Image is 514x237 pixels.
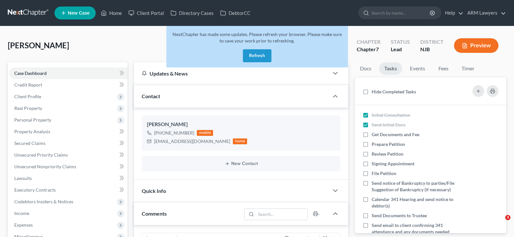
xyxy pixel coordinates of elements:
[420,38,444,46] div: District
[391,38,410,46] div: Status
[14,94,41,99] span: Client Profile
[9,161,127,172] a: Unsecured Nonpriority Claims
[505,215,510,220] span: 3
[454,38,498,53] button: Preview
[372,171,396,176] span: File Petition
[379,62,402,75] a: Tasks
[371,7,431,19] input: Search by name...
[14,199,73,204] span: Codebtors Insiders & Notices
[14,82,42,88] span: Credit Report
[372,151,403,157] span: Review Petition
[14,210,29,216] span: Income
[357,38,380,46] div: Chapter
[9,137,127,149] a: Secured Claims
[9,172,127,184] a: Lawsuits
[217,7,254,19] a: DebtorCC
[9,67,127,79] a: Case Dashboard
[357,46,380,53] div: Chapter
[14,187,56,193] span: Executory Contracts
[372,196,453,208] span: Calendar 341 Hearing and send notice to debtor(s)
[142,188,166,194] span: Quick Info
[420,46,444,53] div: NJB
[147,161,335,166] button: New Contact
[142,93,160,99] span: Contact
[464,7,506,19] a: ARM Lawyers
[9,184,127,196] a: Executory Contracts
[391,46,410,53] div: Lead
[372,180,454,192] span: Send notice of Bankruptcy to parties/File Suggestion of Bankruptcy (if necessary)
[142,210,167,217] span: Comments
[125,7,167,19] a: Client Portal
[14,152,68,158] span: Unsecured Priority Claims
[154,130,194,136] div: [PHONE_NUMBER]
[372,112,410,118] span: Initial Consultation
[372,122,405,127] span: Send Initial Docs
[9,149,127,161] a: Unsecured Priority Claims
[98,7,125,19] a: Home
[372,161,414,166] span: Signing Appointment
[8,41,69,50] span: [PERSON_NAME]
[372,132,419,137] span: Get Documents and Fee
[372,213,427,218] span: Send Documents to Trustee
[372,141,405,147] span: Prepare Petition
[14,140,45,146] span: Secured Claims
[14,129,50,134] span: Property Analysis
[142,70,321,77] div: Updates & News
[355,62,377,75] a: Docs
[492,215,508,231] iframe: Intercom live chat
[147,121,335,128] div: [PERSON_NAME]
[14,117,51,123] span: Personal Property
[376,46,379,52] span: 7
[372,89,416,94] span: Hide Completed Tasks
[433,62,454,75] a: Fees
[14,222,33,228] span: Expenses
[14,175,32,181] span: Lawsuits
[243,49,271,62] button: Refresh
[14,164,76,169] span: Unsecured Nonpriority Claims
[456,62,480,75] a: Timer
[442,7,463,19] a: Help
[154,138,230,145] div: [EMAIL_ADDRESS][DOMAIN_NAME]
[14,70,47,76] span: Case Dashboard
[173,31,342,43] span: NextChapter has made some updates. Please refresh your browser. Please make sure to save your wor...
[9,79,127,91] a: Credit Report
[9,126,127,137] a: Property Analysis
[167,7,217,19] a: Directory Cases
[233,138,247,144] div: home
[14,105,42,111] span: Real Property
[405,62,430,75] a: Events
[256,209,308,220] input: Search...
[197,130,213,136] div: mobile
[68,11,90,16] span: New Case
